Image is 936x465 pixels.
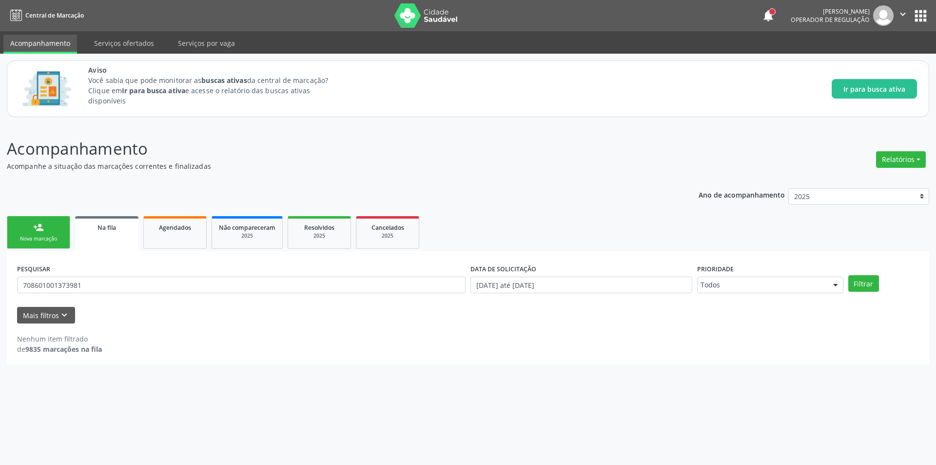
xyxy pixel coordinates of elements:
div: 2025 [363,232,412,240]
strong: 9835 marcações na fila [25,344,102,354]
a: Central de Marcação [7,7,84,23]
p: Você sabia que pode monitorar as da central de marcação? Clique em e acesse o relatório das busca... [88,75,346,106]
label: Prioridade [697,262,734,277]
button: apps [912,7,929,24]
input: Nome, CNS [17,277,466,293]
i: keyboard_arrow_down [59,310,70,321]
label: PESQUISAR [17,262,50,277]
div: Nenhum item filtrado [17,334,102,344]
div: Nova marcação [14,235,63,243]
input: Selecione um intervalo [470,277,692,293]
div: 2025 [219,232,275,240]
div: person_add [33,222,44,233]
span: Ir para busca ativa [843,84,905,94]
a: Serviços ofertados [87,35,161,52]
button: Ir para busca ativa [832,79,917,99]
div: [PERSON_NAME] [791,7,870,16]
strong: buscas ativas [201,76,247,85]
button:  [894,5,912,26]
p: Ano de acompanhamento [699,188,785,201]
span: Todos [701,280,823,290]
img: img [873,5,894,26]
strong: Ir para busca ativa [122,86,185,95]
img: Imagem de CalloutCard [19,67,75,111]
button: Mais filtroskeyboard_arrow_down [17,307,75,324]
span: Cancelados [371,223,404,232]
a: Serviços por vaga [171,35,242,52]
button: Filtrar [848,275,879,292]
button: notifications [761,9,775,22]
span: Agendados [159,223,191,232]
label: DATA DE SOLICITAÇÃO [470,262,536,277]
div: de [17,344,102,354]
span: Não compareceram [219,223,275,232]
i:  [897,9,908,20]
a: Acompanhamento [3,35,77,54]
span: Resolvidos [304,223,334,232]
span: Central de Marcação [25,11,84,20]
span: Na fila [97,223,116,232]
span: Operador de regulação [791,16,870,24]
p: Acompanhamento [7,137,652,161]
div: 2025 [295,232,344,240]
p: Acompanhe a situação das marcações correntes e finalizadas [7,161,652,171]
span: Aviso [88,65,346,75]
button: Relatórios [876,151,926,168]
